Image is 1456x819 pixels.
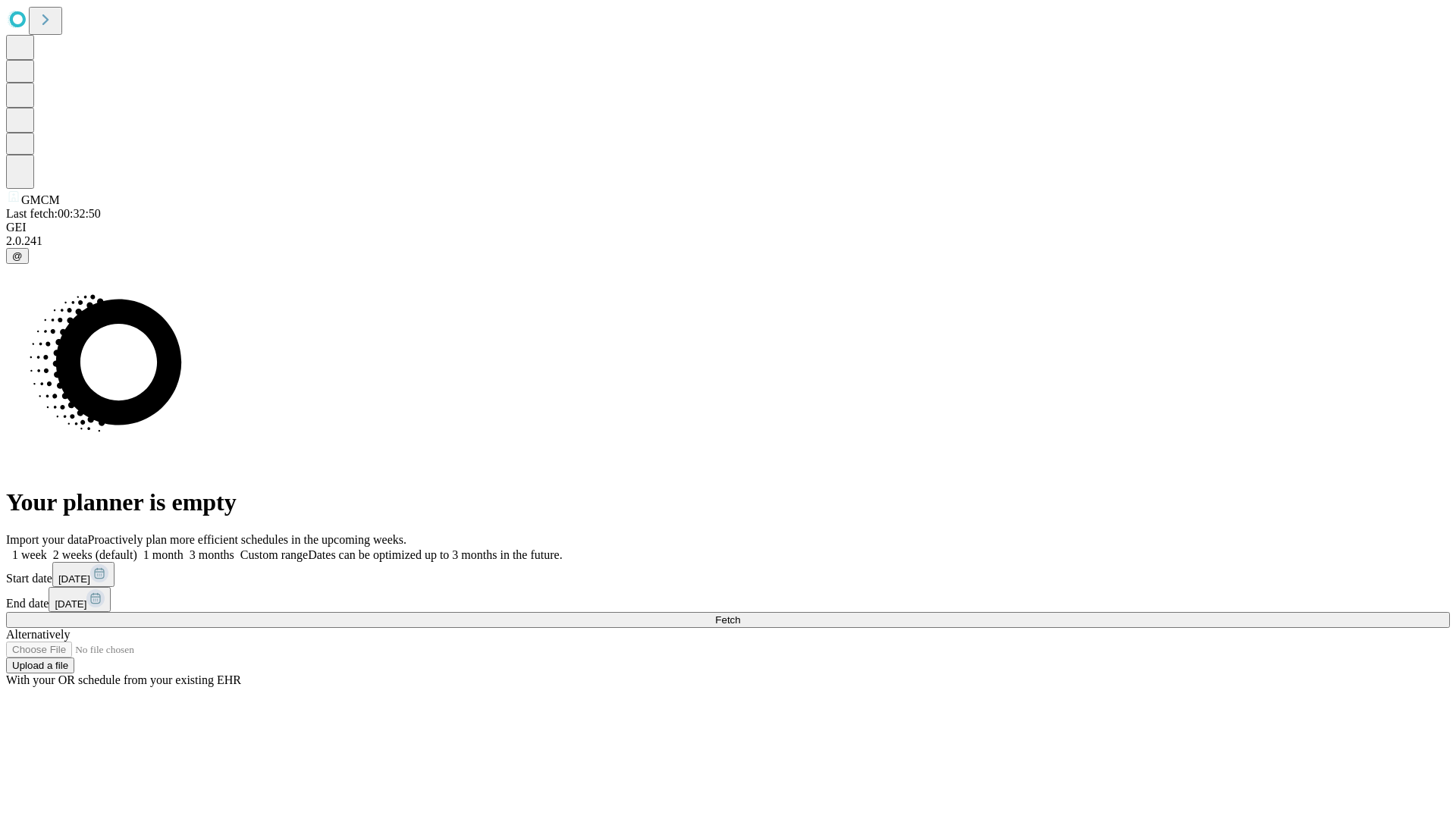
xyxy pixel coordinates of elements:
[6,673,241,686] span: With your OR schedule from your existing EHR
[6,657,74,673] button: Upload a file
[6,488,1450,516] h1: Your planner is empty
[12,250,23,262] span: @
[6,562,1450,587] div: Start date
[6,207,101,220] span: Last fetch: 00:32:50
[52,562,115,587] button: [DATE]
[49,587,111,612] button: [DATE]
[55,598,86,610] span: [DATE]
[6,587,1450,612] div: End date
[308,548,562,561] span: Dates can be optimized up to 3 months in the future.
[6,628,70,641] span: Alternatively
[6,248,29,264] button: @
[6,612,1450,628] button: Fetch
[143,548,184,561] span: 1 month
[6,221,1450,234] div: GEI
[240,548,308,561] span: Custom range
[190,548,234,561] span: 3 months
[88,533,406,546] span: Proactively plan more efficient schedules in the upcoming weeks.
[6,533,88,546] span: Import your data
[715,614,740,626] span: Fetch
[53,548,137,561] span: 2 weeks (default)
[21,193,60,206] span: GMCM
[12,548,47,561] span: 1 week
[6,234,1450,248] div: 2.0.241
[58,573,90,585] span: [DATE]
